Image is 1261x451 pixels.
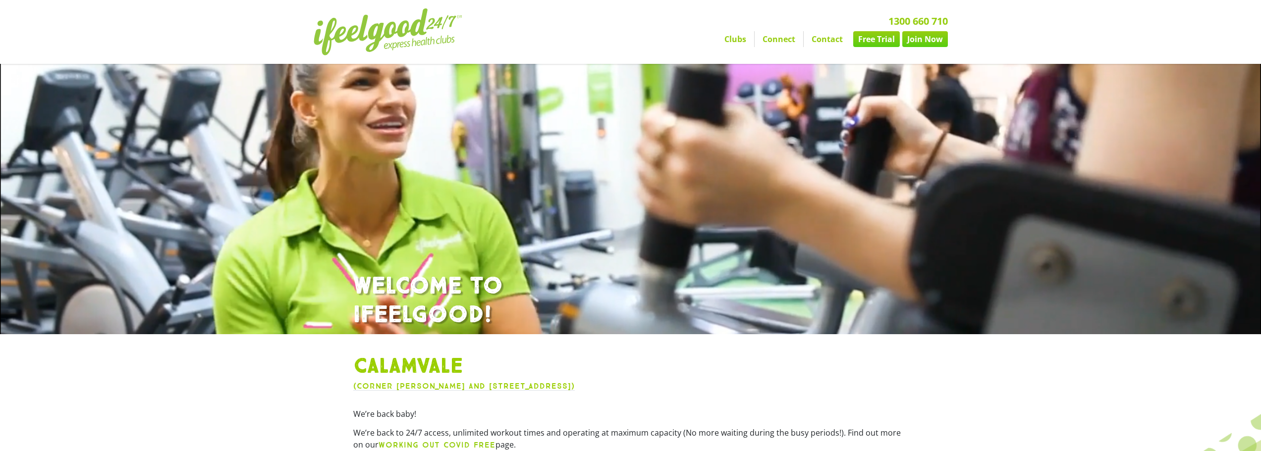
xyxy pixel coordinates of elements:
h1: WELCOME TO IFEELGOOD! [353,272,908,329]
a: Clubs [716,31,754,47]
a: Contact [804,31,851,47]
a: WORKING OUT COVID FREE [379,439,495,450]
nav: Menu [539,31,948,47]
a: Free Trial [853,31,900,47]
a: Connect [755,31,803,47]
a: (Corner [PERSON_NAME] and [STREET_ADDRESS]) [353,381,575,391]
b: WORKING OUT COVID FREE [379,440,495,450]
p: We’re back to 24/7 access, unlimited workout times and operating at maximum capacity (No more wai... [353,427,908,451]
a: 1300 660 710 [888,14,948,28]
a: Join Now [902,31,948,47]
h1: Calamvale [353,354,908,380]
p: We’re back baby! [353,408,908,420]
